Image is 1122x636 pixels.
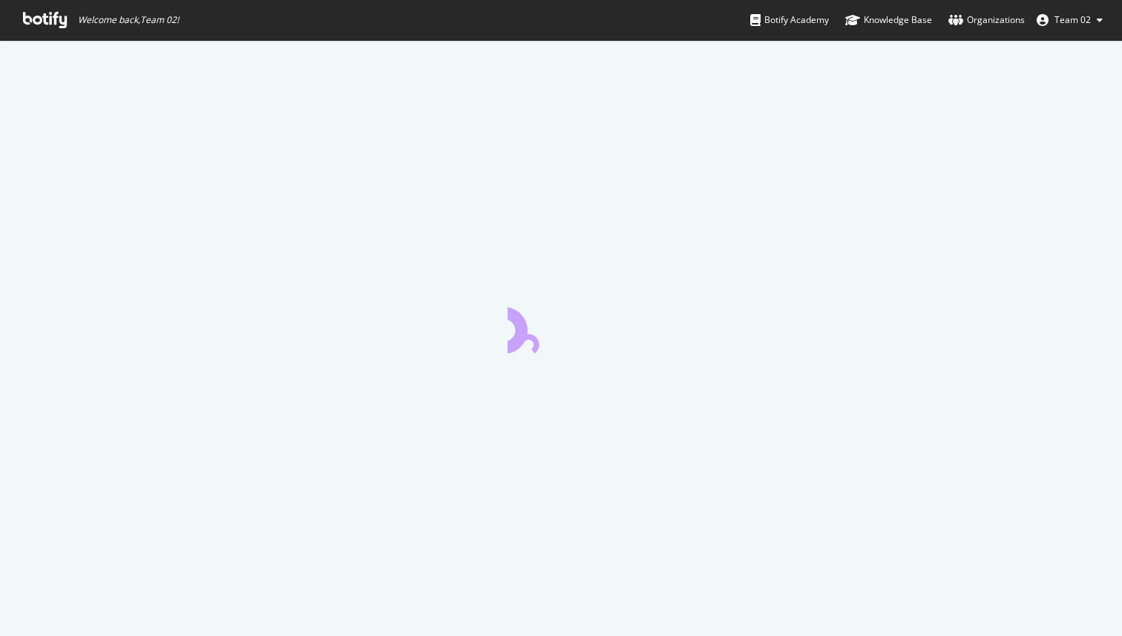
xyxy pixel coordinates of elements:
[1054,13,1091,26] span: Team 02
[948,13,1025,27] div: Organizations
[78,14,179,26] span: Welcome back, Team 02 !
[750,13,829,27] div: Botify Academy
[1025,8,1115,32] button: Team 02
[508,300,614,353] div: animation
[845,13,932,27] div: Knowledge Base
